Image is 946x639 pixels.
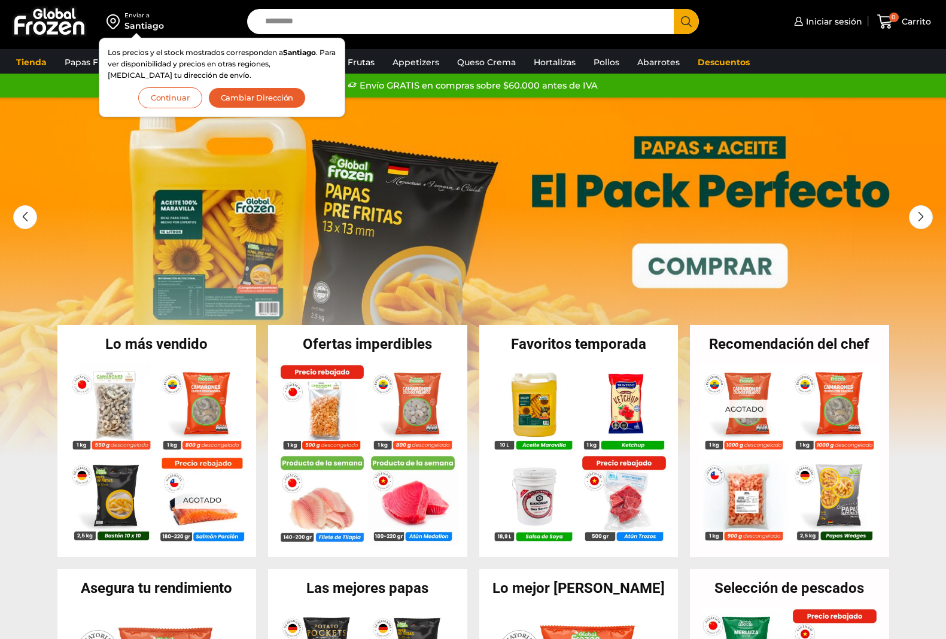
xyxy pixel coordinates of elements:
[124,20,164,32] div: Santiago
[10,51,53,74] a: Tienda
[387,51,445,74] a: Appetizers
[909,205,933,229] div: Next slide
[874,8,934,36] a: 0 Carrito
[717,399,772,418] p: Agotado
[791,10,862,34] a: Iniciar sesión
[803,16,862,28] span: Iniciar sesión
[479,337,679,351] h2: Favoritos temporada
[108,47,336,81] p: Los precios y el stock mostrados corresponden a . Para ver disponibilidad y precios en otras regi...
[889,13,899,22] span: 0
[479,581,679,595] h2: Lo mejor [PERSON_NAME]
[57,581,257,595] h2: Asegura tu rendimiento
[451,51,522,74] a: Queso Crema
[674,9,699,34] button: Search button
[690,337,889,351] h2: Recomendación del chef
[268,337,467,351] h2: Ofertas imperdibles
[631,51,686,74] a: Abarrotes
[124,11,164,20] div: Enviar a
[899,16,931,28] span: Carrito
[107,11,124,32] img: address-field-icon.svg
[588,51,625,74] a: Pollos
[57,337,257,351] h2: Lo más vendido
[13,205,37,229] div: Previous slide
[208,87,306,108] button: Cambiar Dirección
[528,51,582,74] a: Hortalizas
[174,491,229,509] p: Agotado
[268,581,467,595] h2: Las mejores papas
[692,51,756,74] a: Descuentos
[138,87,202,108] button: Continuar
[690,581,889,595] h2: Selección de pescados
[59,51,123,74] a: Papas Fritas
[283,48,316,57] strong: Santiago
